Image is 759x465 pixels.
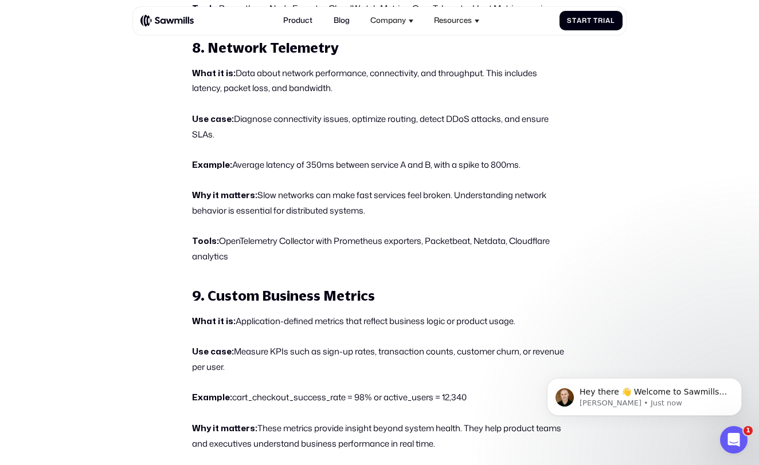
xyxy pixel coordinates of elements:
strong: 9. Custom Business Metrics [192,287,375,304]
span: S [567,17,572,25]
p: cart_checkout_success_rate = 98% or active_users = 12,340 [192,390,567,405]
a: StartTrial [560,11,623,30]
iframe: Intercom notifications message [530,354,759,434]
strong: Why it matters: [192,424,257,432]
span: t [587,17,592,25]
strong: Why it matters: [192,191,257,199]
span: T [593,17,598,25]
p: Application-defined metrics that reflect business logic or product usage. [192,314,567,329]
span: Hey there 👋 Welcome to Sawmills. The smart telemetry management platform that solves cost, qualit... [50,33,197,99]
p: Prometheus Node Exporter, CloudWatch Metrics, OpenTelemetry Host Metrics receiver [192,1,567,17]
span: r [598,17,603,25]
div: Company [365,10,419,31]
p: Message from Winston, sent Just now [50,44,198,54]
p: These metrics provide insight beyond system health. They help product teams and executives unders... [192,421,567,452]
span: t [572,17,577,25]
strong: Tools: [192,237,219,245]
strong: What it is: [192,69,236,77]
strong: Tools: [192,5,219,13]
strong: Use case: [192,115,234,123]
div: Resources [428,10,485,31]
p: Slow networks can make fast services feel broken. Understanding network behavior is essential for... [192,188,567,219]
a: Blog [328,10,355,31]
strong: What it is: [192,317,236,325]
span: r [582,17,587,25]
p: Measure KPIs such as sign-up rates, transaction counts, customer churn, or revenue per user. [192,344,567,375]
strong: Use case: [192,348,234,356]
span: l [611,17,615,25]
p: Data about network performance, connectivity, and throughput. This includes latency, packet loss,... [192,66,567,97]
span: 1 [744,426,753,435]
span: a [577,17,582,25]
span: a [605,17,611,25]
div: Company [370,16,406,25]
p: OpenTelemetry Collector with Prometheus exporters, Packetbeat, Netdata, Cloudflare analytics [192,234,567,265]
p: Average latency of 350ms between service A and B, with a spike to 800ms. [192,157,567,173]
span: i [603,17,605,25]
iframe: Intercom live chat [720,426,748,454]
strong: 8. Network Telemetry [192,40,339,56]
strong: Example: [192,161,232,169]
a: Product [277,10,318,31]
p: Diagnose connectivity issues, optimize routing, detect DDoS attacks, and ensure SLAs. [192,112,567,143]
strong: Example: [192,393,232,401]
div: Resources [434,16,472,25]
